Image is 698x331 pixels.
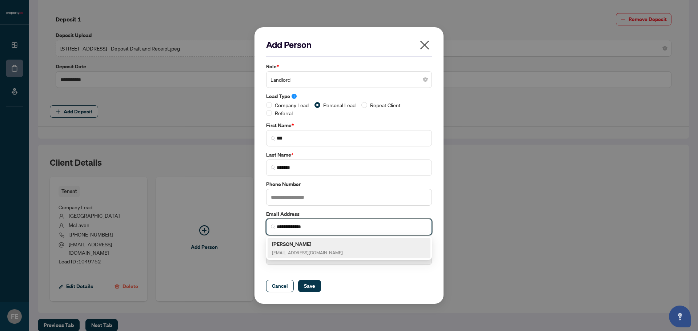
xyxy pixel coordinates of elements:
[272,101,312,109] span: Company Lead
[271,136,275,141] img: search_icon
[266,151,432,159] label: Last Name
[367,101,404,109] span: Repeat Client
[304,280,315,292] span: Save
[271,225,275,229] img: search_icon
[669,306,691,327] button: Open asap
[320,101,358,109] span: Personal Lead
[272,109,296,117] span: Referral
[298,280,321,292] button: Save
[266,180,432,188] label: Phone Number
[266,280,294,292] button: Cancel
[419,39,430,51] span: close
[272,280,288,292] span: Cancel
[266,39,432,51] h2: Add Person
[266,62,432,70] label: Role
[292,94,297,99] span: info-circle
[423,77,428,82] span: close-circle
[272,250,343,255] span: [EMAIL_ADDRESS][DOMAIN_NAME]
[270,73,428,86] span: Landlord
[272,240,343,248] h5: [PERSON_NAME]
[271,165,275,170] img: search_icon
[266,121,432,129] label: First Name
[266,210,432,218] label: Email Address
[266,92,432,100] label: Lead Type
